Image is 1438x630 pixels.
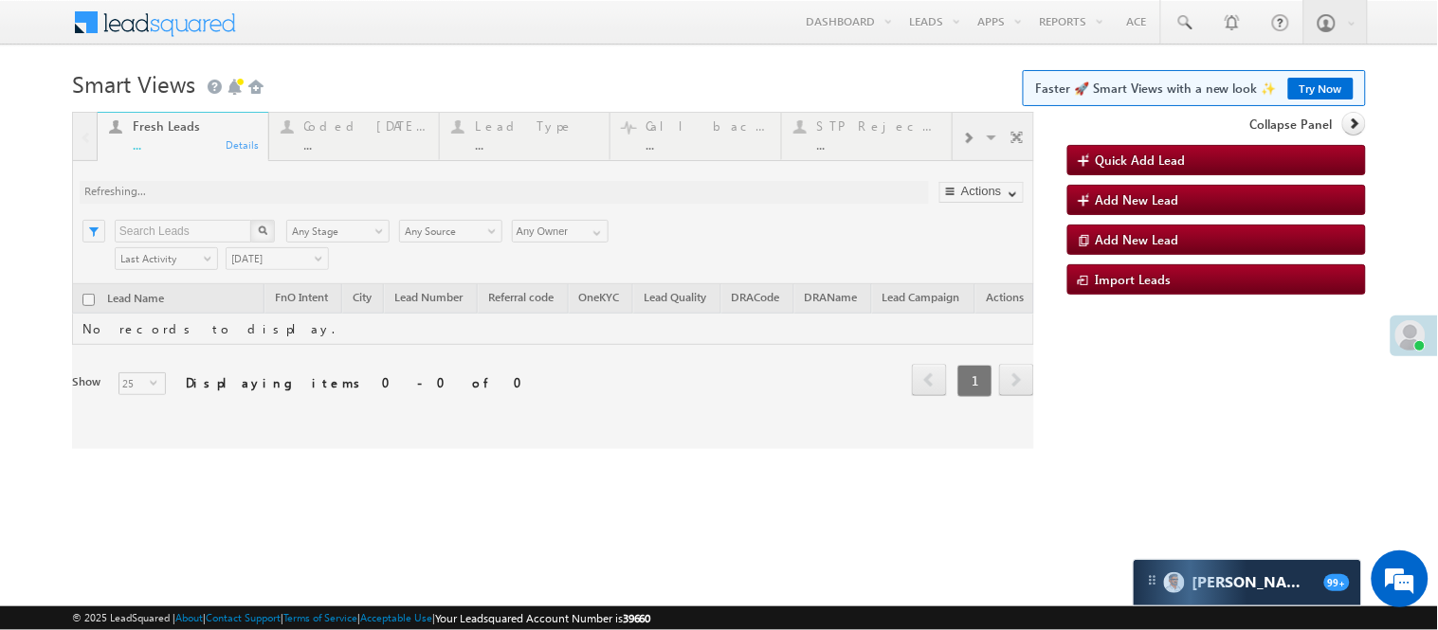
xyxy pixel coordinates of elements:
img: carter-drag [1145,573,1160,588]
span: Your Leadsquared Account Number is [435,611,651,625]
a: About [175,611,203,623]
a: Acceptable Use [360,611,432,623]
span: Collapse Panel [1250,116,1333,133]
span: Quick Add Lead [1096,152,1186,168]
a: Try Now [1288,78,1354,99]
span: 99+ [1324,574,1350,591]
div: carter-dragCarter[PERSON_NAME]99+ [1133,559,1362,606]
span: Carter [1192,573,1315,591]
a: Terms of Service [283,611,357,623]
span: © 2025 LeadSquared | | | | | [72,609,651,627]
span: 39660 [623,611,651,625]
span: Add New Lead [1096,231,1179,247]
span: Faster 🚀 Smart Views with a new look ✨ [1035,79,1354,98]
span: Import Leads [1096,271,1172,287]
span: Add New Lead [1096,191,1179,207]
img: Carter [1164,572,1185,593]
a: Contact Support [206,611,281,623]
span: Smart Views [72,68,195,99]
